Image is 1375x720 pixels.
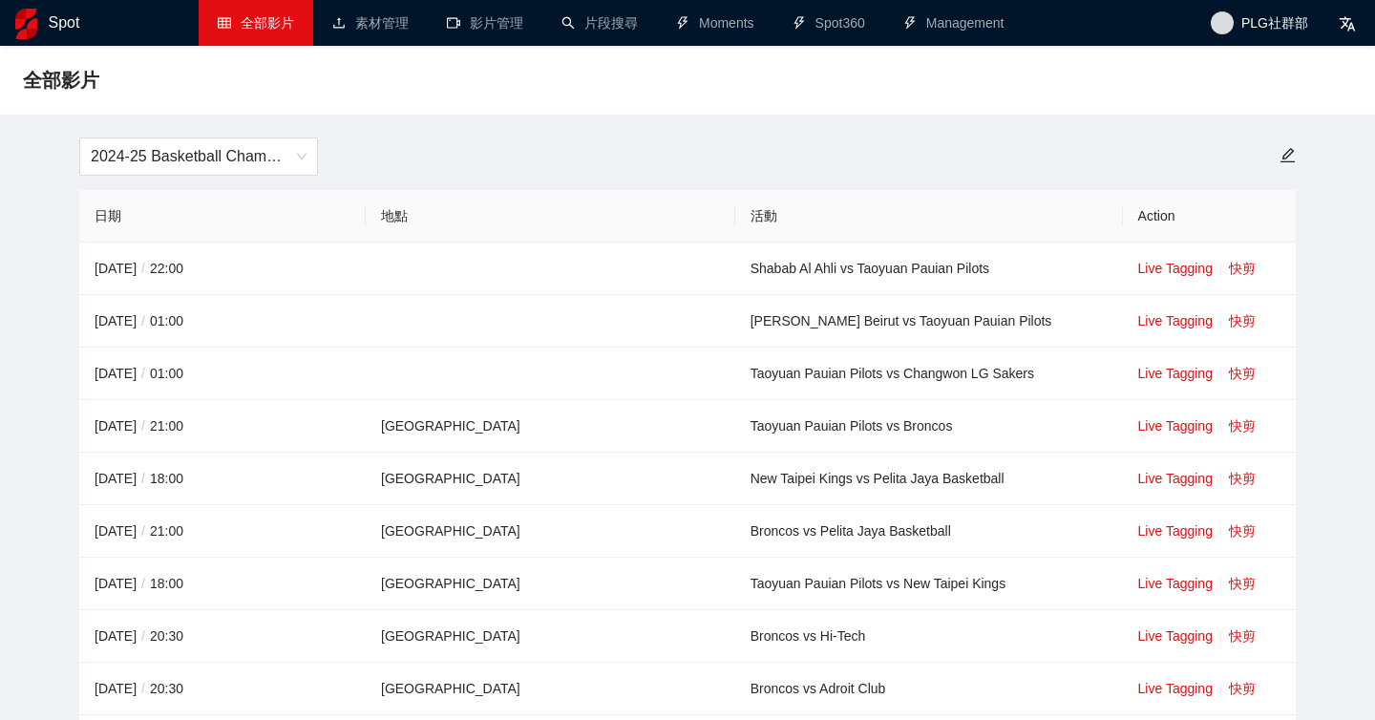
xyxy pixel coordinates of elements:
a: Live Tagging [1138,471,1213,486]
td: [PERSON_NAME] Beirut vs Taoyuan Pauian Pilots [735,295,1123,348]
span: edit [1280,147,1296,163]
th: 活動 [735,190,1123,243]
td: Broncos vs Hi-Tech [735,610,1123,663]
span: 全部影片 [241,15,294,31]
td: [DATE] 21:00 [79,400,366,453]
td: [DATE] 22:00 [79,243,366,295]
a: Live Tagging [1138,681,1213,696]
a: search片段搜尋 [561,15,638,31]
a: 快剪 [1229,366,1256,381]
span: / [137,628,150,644]
a: 快剪 [1229,261,1256,276]
span: 2024-25 Basketball Champions League [91,138,307,175]
a: video-camera影片管理 [447,15,523,31]
a: 快剪 [1229,523,1256,539]
a: 快剪 [1229,313,1256,328]
a: 快剪 [1229,681,1256,696]
span: / [137,471,150,486]
td: [GEOGRAPHIC_DATA] [366,505,735,558]
td: Broncos vs Pelita Jaya Basketball [735,505,1123,558]
a: 快剪 [1229,418,1256,434]
a: thunderboltManagement [903,15,1005,31]
td: Broncos vs Adroit Club [735,663,1123,715]
td: [GEOGRAPHIC_DATA] [366,663,735,715]
a: 快剪 [1229,628,1256,644]
td: [GEOGRAPHIC_DATA] [366,453,735,505]
a: Live Tagging [1138,313,1213,328]
span: / [137,576,150,591]
td: Taoyuan Pauian Pilots vs Broncos [735,400,1123,453]
th: 地點 [366,190,735,243]
a: Live Tagging [1138,628,1213,644]
a: Live Tagging [1138,576,1213,591]
span: / [137,523,150,539]
td: [DATE] 20:30 [79,663,366,715]
td: [DATE] 21:00 [79,505,366,558]
td: New Taipei Kings vs Pelita Jaya Basketball [735,453,1123,505]
a: Live Tagging [1138,366,1213,381]
a: upload素材管理 [332,15,409,31]
th: Action [1123,190,1296,243]
span: / [137,366,150,381]
td: [DATE] 01:00 [79,295,366,348]
img: logo [15,9,37,39]
td: [DATE] 01:00 [79,348,366,400]
td: [DATE] 20:30 [79,610,366,663]
td: Shabab Al Ahli vs Taoyuan Pauian Pilots [735,243,1123,295]
td: [GEOGRAPHIC_DATA] [366,400,735,453]
th: 日期 [79,190,366,243]
span: 全部影片 [23,65,99,95]
td: [GEOGRAPHIC_DATA] [366,610,735,663]
td: Taoyuan Pauian Pilots vs Changwon LG Sakers [735,348,1123,400]
a: Live Tagging [1138,261,1213,276]
a: Live Tagging [1138,418,1213,434]
span: / [137,313,150,328]
td: [DATE] 18:00 [79,558,366,610]
a: 快剪 [1229,576,1256,591]
a: Live Tagging [1138,523,1213,539]
span: table [218,16,231,30]
a: thunderboltMoments [676,15,754,31]
td: [GEOGRAPHIC_DATA] [366,558,735,610]
span: / [137,681,150,696]
span: / [137,261,150,276]
td: Taoyuan Pauian Pilots vs New Taipei Kings [735,558,1123,610]
a: 快剪 [1229,471,1256,486]
td: [DATE] 18:00 [79,453,366,505]
span: / [137,418,150,434]
a: thunderboltSpot360 [793,15,865,31]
